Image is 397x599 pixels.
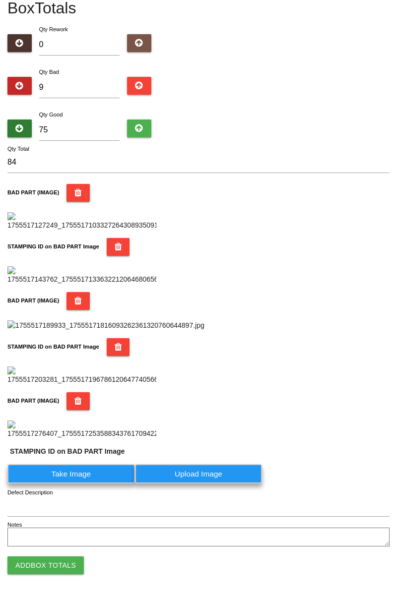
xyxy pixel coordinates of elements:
[7,556,84,574] button: AddBox Totals
[66,392,90,410] button: BAD PART (IMAGE)
[7,212,156,231] img: 1755517127249_17555171033272643089350913575274.jpg
[7,464,135,483] label: Take Image
[135,464,263,483] label: Upload Image
[7,366,156,385] img: 1755517203281_17555171967861206477405661373696.jpg
[39,26,68,32] label: Qty Rework
[107,238,130,256] button: STAMPING ID on BAD PART Image
[7,344,99,350] b: STAMPING ID on BAD PART Image
[7,298,59,303] b: BAD PART (IMAGE)
[66,184,90,202] button: BAD PART (IMAGE)
[7,398,59,404] b: BAD PART (IMAGE)
[7,320,204,331] img: 1755517189933_17555171816093262361320760644897.jpg
[7,243,99,249] b: STAMPING ID on BAD PART Image
[7,420,156,439] img: 1755517276407_175551725358834376170942273501.jpg
[7,521,22,529] label: Notes
[7,266,156,285] img: 1755517143762_17555171336322120646806560170643.jpg
[107,338,130,356] button: STAMPING ID on BAD PART Image
[7,145,29,153] label: Qty Total
[39,112,63,118] label: Qty Good
[10,447,125,455] b: STAMPING ID on BAD PART Image
[7,488,53,497] label: Defect Description
[66,292,90,310] button: BAD PART (IMAGE)
[7,189,59,195] b: BAD PART (IMAGE)
[39,69,59,75] label: Qty Bad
